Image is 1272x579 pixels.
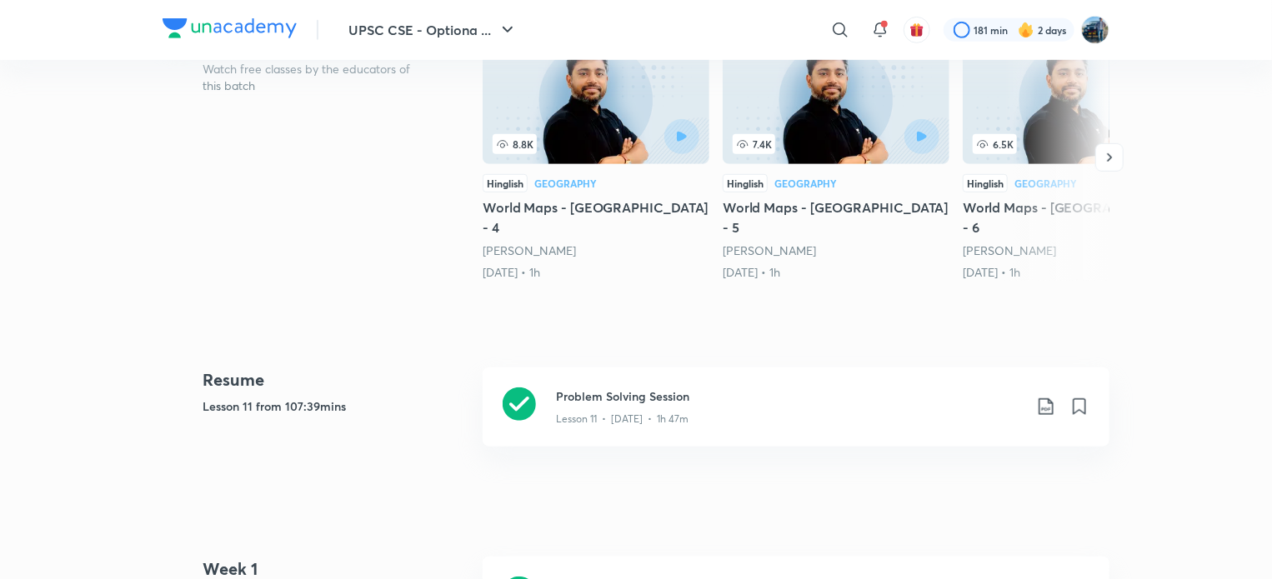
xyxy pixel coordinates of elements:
[963,34,1189,281] a: World Maps - Africa - 6
[556,412,689,427] p: Lesson 11 • [DATE] • 1h 47m
[774,178,837,188] div: Geography
[963,197,1189,237] h5: World Maps - [GEOGRAPHIC_DATA] - 6
[963,264,1189,281] div: 23rd Apr • 1h
[483,34,709,281] a: 8.8KHinglishGeographyWorld Maps - [GEOGRAPHIC_DATA] - 4[PERSON_NAME][DATE] • 1h
[203,367,469,392] h4: Resume
[483,264,709,281] div: 18th Apr • 1h
[483,174,528,192] div: Hinglish
[733,134,775,154] span: 7.4K
[483,197,709,237] h5: World Maps - [GEOGRAPHIC_DATA] - 4
[723,242,949,259] div: Sudarshan Gurjar
[963,34,1189,281] a: 6.5KHinglishGeographyWorld Maps - [GEOGRAPHIC_DATA] - 6[PERSON_NAME][DATE] • 1h
[723,264,949,281] div: 21st Apr • 1h
[1018,22,1034,38] img: streak
[163,18,297,38] img: Company Logo
[203,397,469,415] h5: Lesson 11 from 107:39mins
[338,13,528,47] button: UPSC CSE - Optiona ...
[493,134,537,154] span: 8.8K
[723,34,949,281] a: 7.4KHinglishGeographyWorld Maps - [GEOGRAPHIC_DATA] - 5[PERSON_NAME][DATE] • 1h
[483,367,1109,467] a: Problem Solving SessionLesson 11 • [DATE] • 1h 47m
[163,18,297,42] a: Company Logo
[963,242,1056,258] a: [PERSON_NAME]
[723,242,816,258] a: [PERSON_NAME]
[556,387,1023,405] h3: Problem Solving Session
[483,242,709,259] div: Sudarshan Gurjar
[1081,16,1109,44] img: I A S babu
[973,134,1017,154] span: 6.5K
[483,242,576,258] a: [PERSON_NAME]
[904,17,930,43] button: avatar
[534,178,597,188] div: Geography
[909,22,924,37] img: avatar
[723,197,949,237] h5: World Maps - [GEOGRAPHIC_DATA] - 5
[483,34,709,281] a: World Maps - Africa - 4
[723,34,949,281] a: World Maps - Africa - 5
[723,174,768,192] div: Hinglish
[203,61,429,94] p: Watch free classes by the educators of this batch
[963,174,1008,192] div: Hinglish
[963,242,1189,259] div: Sudarshan Gurjar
